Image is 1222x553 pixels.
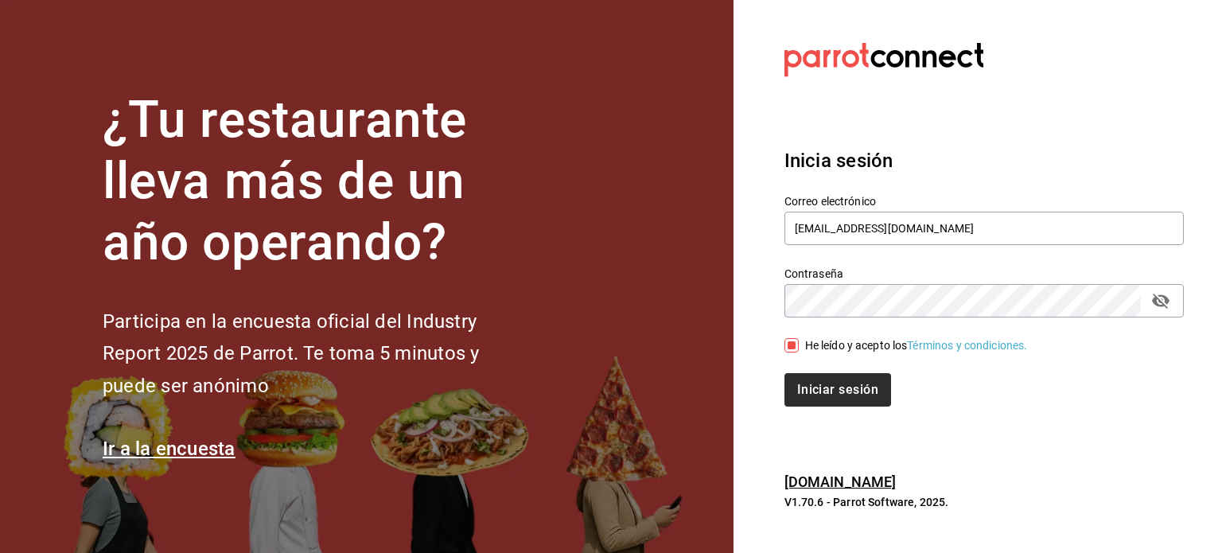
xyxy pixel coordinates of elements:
[103,306,532,403] h2: Participa en la encuesta oficial del Industry Report 2025 de Parrot. Te toma 5 minutos y puede se...
[907,339,1027,352] a: Términos y condiciones.
[784,196,1184,207] label: Correo electrónico
[103,90,532,273] h1: ¿Tu restaurante lleva más de un año operando?
[784,373,891,407] button: Iniciar sesión
[805,337,1028,354] div: He leído y acepto los
[784,268,1184,279] label: Contraseña
[1147,287,1174,314] button: passwordField
[784,494,1184,510] p: V1.70.6 - Parrot Software, 2025.
[784,146,1184,175] h3: Inicia sesión
[784,473,897,490] a: [DOMAIN_NAME]
[103,438,235,460] a: Ir a la encuesta
[784,212,1184,245] input: Ingresa tu correo electrónico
